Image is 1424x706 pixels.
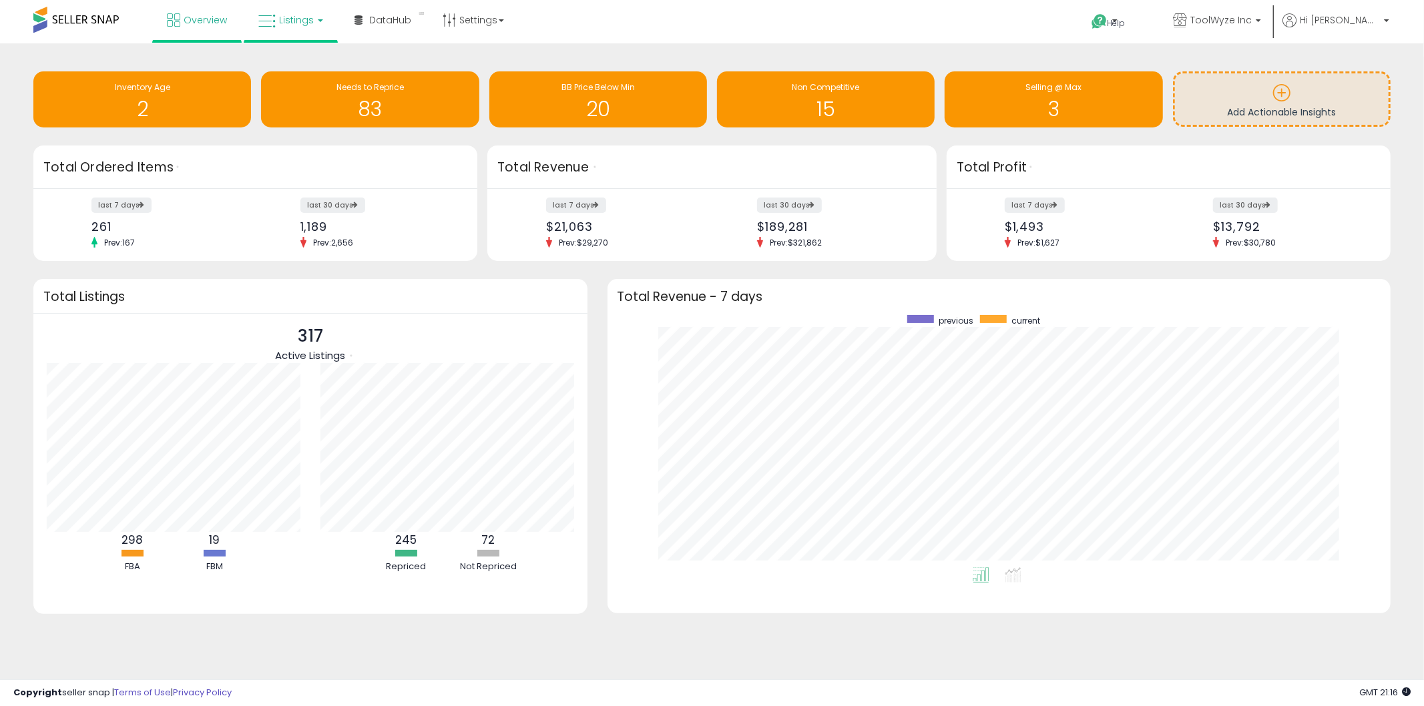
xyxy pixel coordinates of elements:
div: Tooltip anchor [172,161,184,173]
b: 298 [122,532,143,548]
h3: Total Revenue - 7 days [618,292,1381,302]
span: Help [1108,17,1126,29]
div: 1,189 [300,220,454,234]
h3: Total Profit [957,158,1381,177]
label: last 7 days [1005,198,1065,213]
span: Listings [279,13,314,27]
label: last 30 days [757,198,822,213]
span: Non Competitive [792,81,860,93]
a: Non Competitive 15 [717,71,935,127]
a: Help [1081,3,1152,43]
h1: 2 [40,98,244,120]
span: ToolWyze Inc [1190,13,1252,27]
span: Add Actionable Insights [1227,105,1336,119]
span: Prev: $29,270 [552,237,615,248]
h1: 3 [951,98,1156,120]
span: previous [939,315,973,326]
h3: Total Listings [43,292,577,302]
a: Selling @ Max 3 [945,71,1162,127]
b: 245 [395,532,417,548]
h3: Total Ordered Items [43,158,467,177]
label: last 30 days [1213,198,1278,213]
div: Not Repriced [448,561,528,573]
b: 72 [481,532,495,548]
span: Inventory Age [115,81,170,93]
div: $1,493 [1005,220,1158,234]
h1: 83 [268,98,472,120]
a: Inventory Age 2 [33,71,251,127]
a: Needs to Reprice 83 [261,71,479,127]
span: Prev: $321,862 [763,237,828,248]
span: Needs to Reprice [336,81,404,93]
span: current [1011,315,1040,326]
div: $13,792 [1213,220,1367,234]
a: BB Price Below Min 20 [489,71,707,127]
div: 261 [91,220,245,234]
label: last 30 days [300,198,365,213]
div: Tooltip anchor [1025,161,1037,173]
div: FBA [92,561,172,573]
a: Hi [PERSON_NAME] [1282,13,1389,43]
span: DataHub [369,13,411,27]
h1: 20 [496,98,700,120]
i: Get Help [1091,13,1108,30]
span: Overview [184,13,227,27]
span: BB Price Below Min [561,81,635,93]
p: 317 [275,324,345,349]
label: last 7 days [546,198,606,213]
div: Repriced [366,561,446,573]
h1: 15 [724,98,928,120]
div: $189,281 [757,220,913,234]
h3: Total Revenue [497,158,927,177]
div: $21,063 [546,220,702,234]
span: Prev: $1,627 [1011,237,1066,248]
div: Tooltip anchor [345,350,357,362]
div: Tooltip anchor [589,161,601,173]
div: Tooltip anchor [410,7,433,20]
span: Prev: 167 [97,237,142,248]
label: last 7 days [91,198,152,213]
span: Prev: 2,656 [306,237,360,248]
span: Active Listings [275,348,345,362]
div: FBM [174,561,254,573]
span: Selling @ Max [1025,81,1082,93]
a: Add Actionable Insights [1175,73,1389,125]
b: 19 [209,532,220,548]
span: Hi [PERSON_NAME] [1300,13,1380,27]
span: Prev: $30,780 [1219,237,1282,248]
